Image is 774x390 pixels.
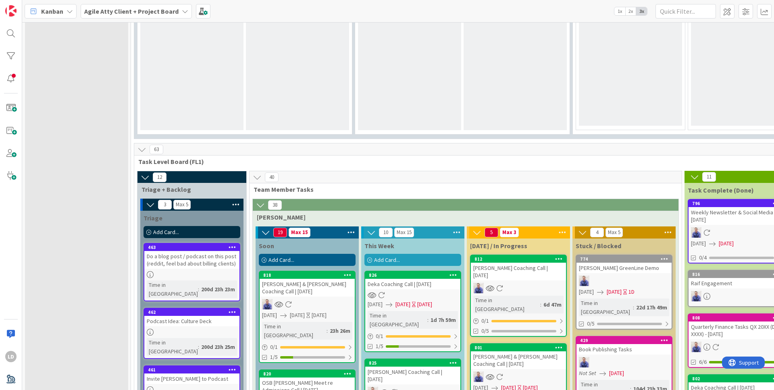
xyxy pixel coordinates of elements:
[150,145,163,154] span: 63
[395,300,410,309] span: [DATE]
[260,279,355,297] div: [PERSON_NAME] & [PERSON_NAME] Coaching Call | [DATE]
[263,371,355,377] div: 820
[636,7,647,15] span: 3x
[260,342,355,352] div: 0/1
[262,322,327,340] div: Time in [GEOGRAPHIC_DATA]
[471,255,566,263] div: 812
[576,337,672,355] div: 429Book Publishing Tasks
[5,351,17,362] div: LD
[471,351,566,369] div: [PERSON_NAME] & [PERSON_NAME] Coaching Call | [DATE]
[471,316,566,326] div: 0/1
[141,185,236,193] span: Triage + Backlog
[502,230,516,234] div: Max 3
[144,244,239,269] div: 463Do a blog post / podcast on this post (reddit, feel bad about billing clients)
[273,228,287,237] span: 19
[579,288,594,296] span: [DATE]
[290,311,305,319] span: [DATE]
[260,272,355,297] div: 818[PERSON_NAME] & [PERSON_NAME] Coaching Call | [DATE]
[376,342,383,351] span: 1/5
[470,242,527,250] span: Today / In Progress
[312,311,327,319] div: [DATE]
[576,337,672,344] div: 429
[481,317,489,325] span: 0 / 1
[473,371,484,382] img: JG
[691,239,706,248] span: [DATE]
[541,300,564,309] div: 6d 47m
[576,242,621,250] span: Stuck / Blocked
[576,344,672,355] div: Book Publishing Tasks
[625,7,636,15] span: 2x
[176,203,188,207] div: Max 5
[633,303,634,312] span: :
[590,228,604,237] span: 4
[473,283,484,293] img: JG
[688,186,754,194] span: Task Complete (Done)
[262,299,273,309] img: JG
[691,291,701,301] img: JG
[474,256,566,262] div: 812
[147,338,198,356] div: Time in [GEOGRAPHIC_DATA]
[144,309,239,316] div: 462
[379,228,393,237] span: 10
[471,283,566,293] div: JG
[576,357,672,367] div: JG
[260,272,355,279] div: 818
[260,299,355,309] div: JG
[576,255,672,273] div: 774[PERSON_NAME] GreenLine Demo
[417,300,432,309] div: [DATE]
[473,296,540,313] div: Time in [GEOGRAPHIC_DATA]
[368,311,427,329] div: Time in [GEOGRAPHIC_DATA]
[365,331,460,341] div: 0/1
[5,5,17,17] img: Visit kanbanzone.com
[471,263,566,280] div: [PERSON_NAME] Coaching Call | [DATE]
[270,343,278,351] span: 0 / 1
[699,253,707,262] span: 0/4
[374,256,400,263] span: Add Card...
[259,242,274,250] span: Soon
[268,200,282,210] span: 38
[144,366,239,373] div: 461
[144,309,239,326] div: 462Podcast Idea: Culture Deck
[397,230,412,234] div: Max 15
[144,308,240,359] a: 462Podcast Idea: Culture DeckTime in [GEOGRAPHIC_DATA]:200d 23h 25m
[579,299,633,316] div: Time in [GEOGRAPHIC_DATA]
[628,288,635,296] div: 1D
[199,285,237,294] div: 200d 23h 23m
[144,243,240,301] a: 463Do a blog post / podcast on this post (reddit, feel bad about billing clients)Time in [GEOGRAP...
[199,342,237,351] div: 200d 23h 25m
[580,256,672,262] div: 774
[540,300,541,309] span: :
[153,228,179,236] span: Add Card...
[699,358,707,366] span: 6/6
[17,1,37,11] span: Support
[474,345,566,351] div: 801
[268,256,294,263] span: Add Card...
[158,200,172,210] span: 3
[144,244,239,251] div: 463
[254,185,672,193] span: Team Member Tasks
[470,255,567,337] a: 812[PERSON_NAME] Coaching Call | [DATE]JGTime in [GEOGRAPHIC_DATA]:6d 47m0/10/5
[471,371,566,382] div: JG
[691,227,701,238] img: JG
[270,353,278,361] span: 1/5
[427,315,429,324] span: :
[365,279,460,289] div: Deka Coaching Call | [DATE]
[265,172,279,182] span: 40
[580,338,672,343] div: 429
[364,271,461,352] a: 826Deka Coaching Call | [DATE][DATE][DATE][DATE]Time in [GEOGRAPHIC_DATA]:1d 7h 59m0/11/5
[259,271,356,363] a: 818[PERSON_NAME] & [PERSON_NAME] Coaching Call | [DATE]JG[DATE][DATE][DATE]Time in [GEOGRAPHIC_DA...
[365,359,460,367] div: 825
[485,228,498,237] span: 5
[579,369,596,377] i: Not Set
[429,315,458,324] div: 1d 7h 59m
[198,285,199,294] span: :
[263,272,355,278] div: 818
[608,230,620,234] div: Max 5
[719,239,734,248] span: [DATE]
[144,366,239,384] div: 461Invite [PERSON_NAME] to Podcast
[576,263,672,273] div: [PERSON_NAME] GreenLine Demo
[702,172,716,182] span: 11
[41,6,63,16] span: Kanban
[369,272,460,278] div: 826
[84,7,179,15] b: Agile Atty Client + Project Board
